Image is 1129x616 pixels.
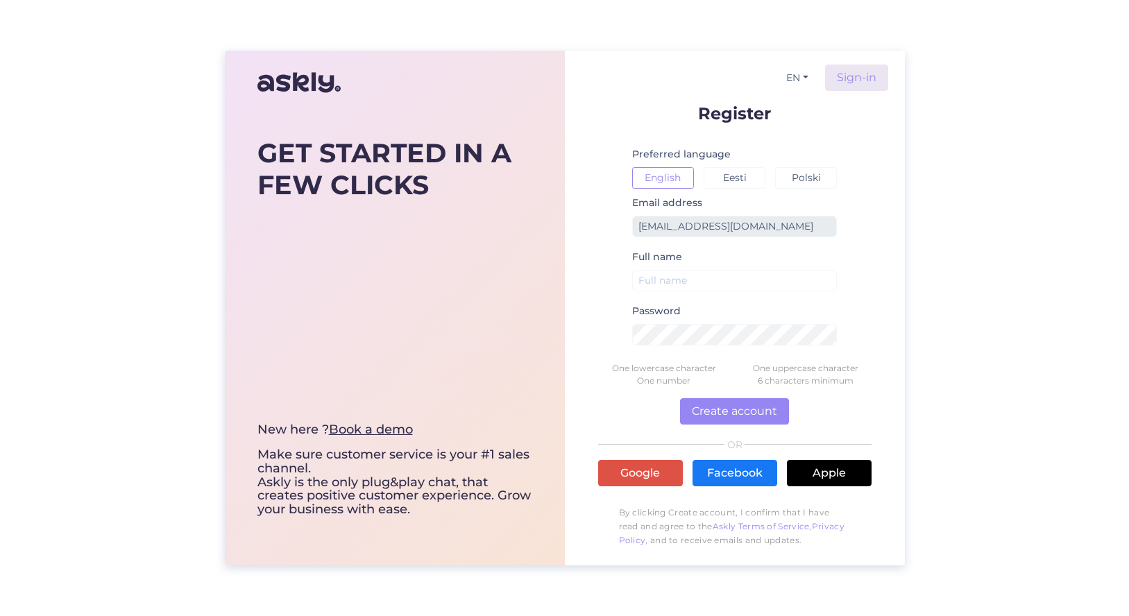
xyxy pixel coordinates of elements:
[257,423,532,437] div: New here ?
[329,422,413,437] a: Book a demo
[787,460,872,486] a: Apple
[257,423,532,517] div: Make sure customer service is your #1 sales channel. Askly is the only plug&play chat, that creat...
[598,499,872,554] p: By clicking Create account, I confirm that I have read and agree to the , , and to receive emails...
[632,167,694,189] button: English
[825,65,888,91] a: Sign-in
[632,270,838,291] input: Full name
[632,250,682,264] label: Full name
[257,66,341,99] img: Askly
[693,460,777,486] a: Facebook
[781,68,814,88] button: EN
[257,137,532,200] div: GET STARTED IN A FEW CLICKS
[680,398,789,425] button: Create account
[593,362,735,375] div: One lowercase character
[632,147,731,162] label: Preferred language
[632,196,702,210] label: Email address
[593,375,735,387] div: One number
[735,375,876,387] div: 6 characters minimum
[713,521,810,531] a: Askly Terms of Service
[704,167,765,189] button: Eesti
[775,167,837,189] button: Polski
[632,304,681,318] label: Password
[598,105,872,122] p: Register
[724,440,745,450] span: OR
[632,216,838,237] input: Enter email
[598,460,683,486] a: Google
[735,362,876,375] div: One uppercase character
